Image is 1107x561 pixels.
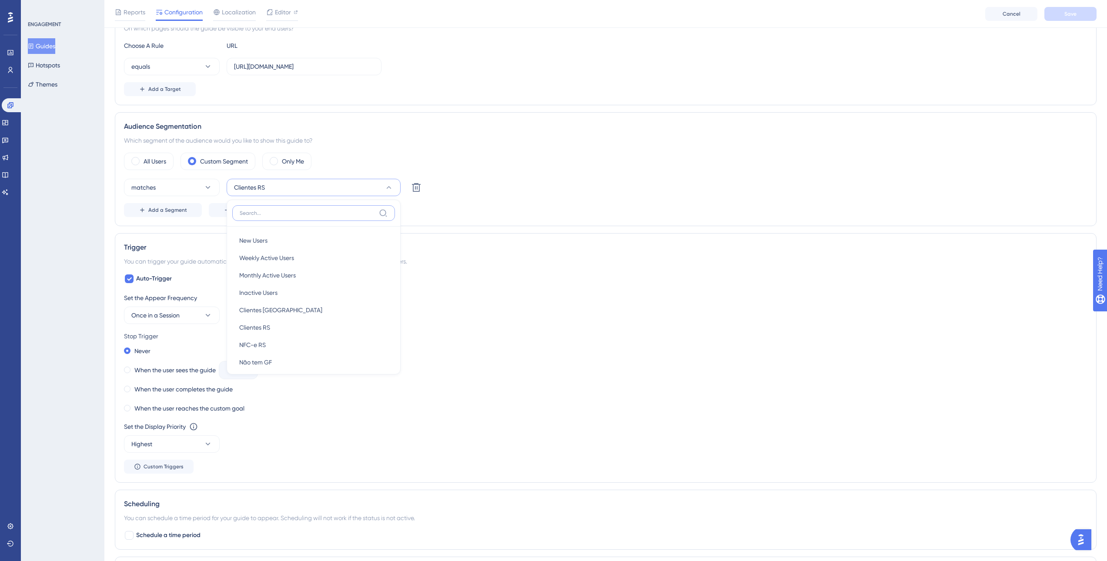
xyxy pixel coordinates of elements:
span: Add a Target [148,86,181,93]
button: Clientes RS [227,179,401,196]
label: When the user sees the guide [134,365,216,375]
div: Choose A Rule [124,40,220,51]
div: Which segment of the audience would you like to show this guide to? [124,135,1087,146]
button: Inactive Users [232,284,395,301]
span: Cancel [1003,10,1020,17]
button: Clientes RS [232,319,395,336]
iframe: UserGuiding AI Assistant Launcher [1070,527,1097,553]
span: New Users [239,235,268,246]
span: Clientes RS [239,322,270,333]
div: ENGAGEMENT [28,21,61,28]
div: You can trigger your guide automatically when the target URL is visited, and/or use the custom tr... [124,256,1087,267]
span: Reports [124,7,145,17]
input: Search... [240,210,375,217]
label: When the user completes the guide [134,384,233,394]
button: Não tem GF [232,354,395,371]
span: Need Help? [20,2,54,13]
input: yourwebsite.com/path [234,62,374,71]
span: Save [1064,10,1077,17]
button: Add a Segment [124,203,202,217]
span: Inactive Users [239,287,278,298]
button: Highest [124,435,220,453]
button: Save [1044,7,1097,21]
span: Configuration [164,7,203,17]
button: Custom Triggers [124,460,194,474]
span: matches [131,182,156,193]
div: You can schedule a time period for your guide to appear. Scheduling will not work if the status i... [124,513,1087,523]
span: Highest [131,439,152,449]
span: Once in a Session [131,310,180,321]
div: Set the Display Priority [124,421,186,432]
label: Only Me [282,156,304,167]
span: Schedule a time period [136,530,201,541]
button: Hotspots [28,57,60,73]
button: Weekly Active Users [232,249,395,267]
button: Clientes [GEOGRAPHIC_DATA] [232,301,395,319]
div: On which pages should the guide be visible to your end users? [124,23,1087,33]
div: URL [227,40,322,51]
span: equals [131,61,150,72]
span: Monthly Active Users [239,270,296,280]
button: Themes [28,77,57,92]
span: Add a Segment [148,207,187,214]
button: Guides [28,38,55,54]
button: Add a Target [124,82,196,96]
span: Custom Triggers [144,463,184,470]
button: Monthly Active Users [232,267,395,284]
div: Audience Segmentation [124,121,1087,132]
label: Never [134,346,150,356]
button: NFC-e RS [232,336,395,354]
span: Localization [222,7,256,17]
label: All Users [144,156,166,167]
div: Trigger [124,242,1087,253]
button: New Users [232,232,395,249]
span: Weekly Active Users [239,253,294,263]
div: Scheduling [124,499,1087,509]
span: NFC-e RS [239,340,266,350]
span: Editor [275,7,291,17]
label: When the user reaches the custom goal [134,403,244,414]
span: Clientes RS [234,182,265,193]
button: Create a Segment [209,203,294,217]
button: matches [124,179,220,196]
div: Stop Trigger [124,331,1087,341]
div: Set the Appear Frequency [124,293,1087,303]
button: Once in a Session [124,307,220,324]
label: Custom Segment [200,156,248,167]
button: equals [124,58,220,75]
button: Cancel [985,7,1037,21]
span: Auto-Trigger [136,274,172,284]
span: Clientes [GEOGRAPHIC_DATA] [239,305,322,315]
span: Não tem GF [239,357,272,367]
